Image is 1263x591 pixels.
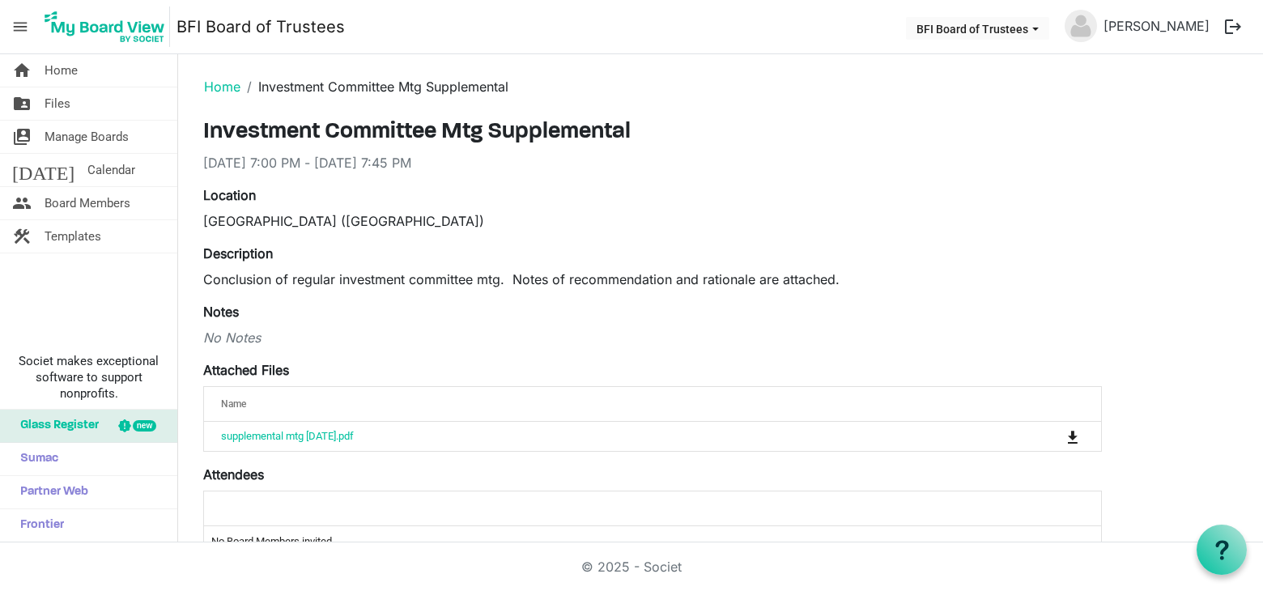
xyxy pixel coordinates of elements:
[204,526,1101,557] td: No Board Members invited
[203,465,264,484] label: Attendees
[1000,422,1101,451] td: is Command column column header
[1065,10,1097,42] img: no-profile-picture.svg
[45,87,70,120] span: Files
[203,270,1102,289] p: Conclusion of regular investment committee mtg. Notes of recommendation and rationale are attached.
[906,17,1049,40] button: BFI Board of Trustees dropdownbutton
[40,6,176,47] a: My Board View Logo
[204,79,240,95] a: Home
[203,360,289,380] label: Attached Files
[1097,10,1216,42] a: [PERSON_NAME]
[5,11,36,42] span: menu
[45,220,101,253] span: Templates
[12,87,32,120] span: folder_shared
[12,154,74,186] span: [DATE]
[12,509,64,542] span: Frontier
[12,54,32,87] span: home
[1061,425,1084,448] button: Download
[45,54,78,87] span: Home
[203,185,256,205] label: Location
[203,302,239,321] label: Notes
[12,121,32,153] span: switch_account
[581,559,682,575] a: © 2025 - Societ
[12,220,32,253] span: construction
[203,328,1102,347] div: No Notes
[7,353,170,402] span: Societ makes exceptional software to support nonprofits.
[40,6,170,47] img: My Board View Logo
[203,153,1102,172] div: [DATE] 7:00 PM - [DATE] 7:45 PM
[204,422,1000,451] td: supplemental mtg 25 sep 2025.pdf is template cell column header Name
[1216,10,1250,44] button: logout
[203,119,1102,147] h3: Investment Committee Mtg Supplemental
[221,398,246,410] span: Name
[12,476,88,508] span: Partner Web
[240,77,508,96] li: Investment Committee Mtg Supplemental
[12,443,58,475] span: Sumac
[203,244,273,263] label: Description
[203,211,1102,231] div: [GEOGRAPHIC_DATA] ([GEOGRAPHIC_DATA])
[12,410,99,442] span: Glass Register
[12,187,32,219] span: people
[45,187,130,219] span: Board Members
[221,430,354,442] a: supplemental mtg [DATE].pdf
[45,121,129,153] span: Manage Boards
[176,11,345,43] a: BFI Board of Trustees
[87,154,135,186] span: Calendar
[133,420,156,432] div: new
